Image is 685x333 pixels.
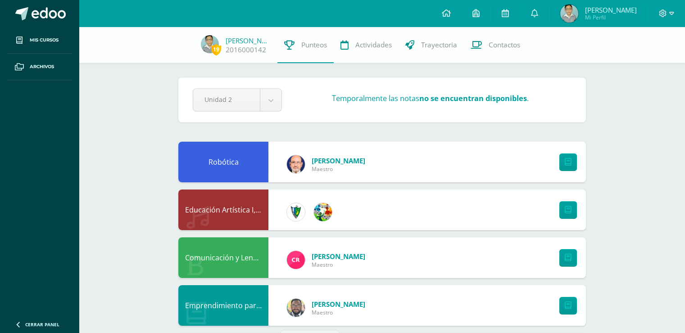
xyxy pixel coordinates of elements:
span: [PERSON_NAME] [312,156,365,165]
span: Unidad 2 [204,89,249,110]
span: Archivos [30,63,54,70]
img: 159e24a6ecedfdf8f489544946a573f0.png [314,203,332,221]
span: Trayectoria [421,40,457,50]
a: Archivos [7,54,72,80]
span: [PERSON_NAME] [585,5,637,14]
span: [PERSON_NAME] [312,252,365,261]
span: 19 [211,44,221,55]
a: Punteos [277,27,334,63]
span: Actividades [355,40,392,50]
img: 9f174a157161b4ddbe12118a61fed988.png [287,203,305,221]
a: Contactos [464,27,527,63]
img: 6b7a2a75a6c7e6282b1a1fdce061224c.png [287,155,305,173]
a: 2016000142 [226,45,266,55]
span: Cerrar panel [25,321,59,328]
span: Punteos [301,40,327,50]
span: Mis cursos [30,37,59,44]
img: ab28fb4d7ed199cf7a34bbef56a79c5b.png [287,251,305,269]
div: Comunicación y Lenguaje, Idioma Español [178,237,268,278]
a: Actividades [334,27,399,63]
span: Maestro [312,165,365,173]
a: Trayectoria [399,27,464,63]
a: [PERSON_NAME] [226,36,271,45]
div: Educación Artística I, Música y Danza [178,190,268,230]
span: Contactos [489,40,520,50]
strong: no se encuentran disponibles [419,93,527,103]
h3: Temporalmente las notas . [332,93,529,103]
span: Maestro [312,309,365,316]
span: [PERSON_NAME] [312,300,365,309]
img: 85a0611ab22be2d9e2483d53f79cea3a.png [201,35,219,53]
span: Maestro [312,261,365,268]
div: Emprendimiento para la Productividad [178,285,268,326]
a: Unidad 2 [193,89,281,111]
img: 85a0611ab22be2d9e2483d53f79cea3a.png [560,5,578,23]
span: Mi Perfil [585,14,637,21]
img: 712781701cd376c1a616437b5c60ae46.png [287,299,305,317]
div: Robótica [178,142,268,182]
a: Mis cursos [7,27,72,54]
